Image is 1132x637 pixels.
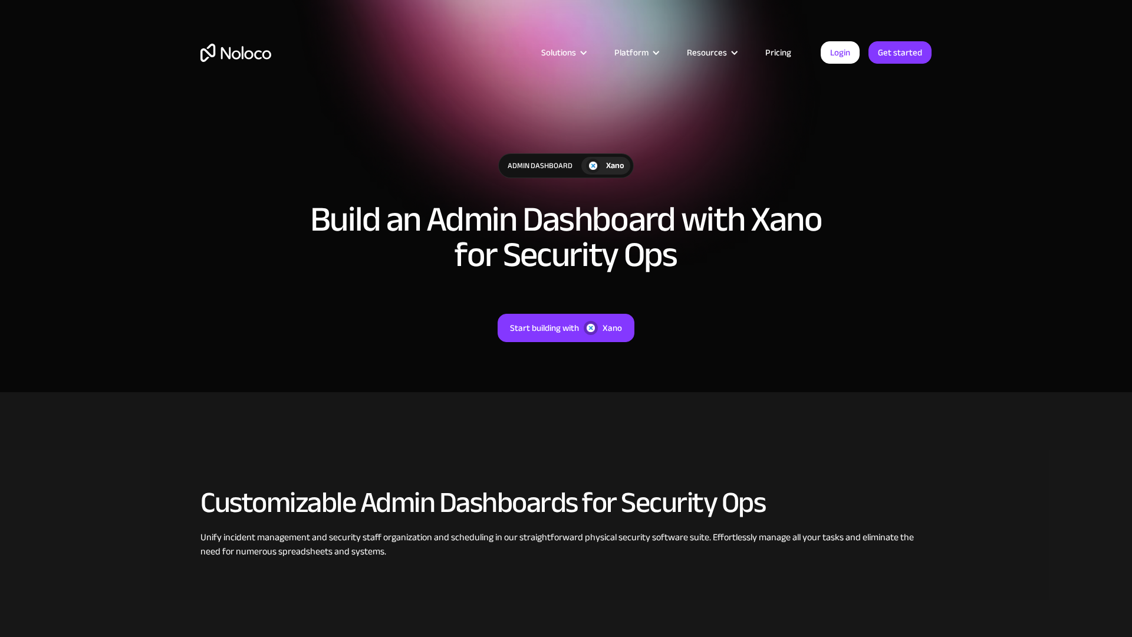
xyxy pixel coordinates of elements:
div: Xano [606,159,624,172]
a: home [200,44,271,62]
div: Resources [687,45,727,60]
div: Admin Dashboard [499,154,581,178]
div: Start building with [510,320,579,336]
div: Solutions [541,45,576,60]
h2: Customizable Admin Dashboards for Security Ops [200,487,932,518]
a: Get started [868,41,932,64]
div: Unify incident management and security staff organization and scheduling in our straightforward p... [200,530,932,559]
a: Login [821,41,860,64]
a: Start building withXano [498,314,634,342]
div: Platform [614,45,649,60]
div: Solutions [526,45,600,60]
div: Platform [600,45,672,60]
div: Resources [672,45,751,60]
a: Pricing [751,45,806,60]
div: Xano [603,320,622,336]
h1: Build an Admin Dashboard with Xano for Security Ops [301,202,831,272]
